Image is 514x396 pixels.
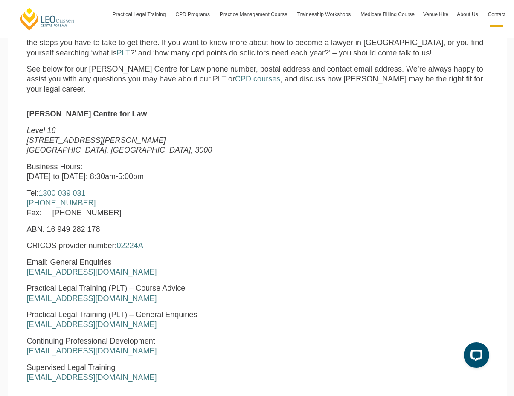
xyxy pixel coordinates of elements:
[27,126,56,135] em: Level 16
[27,110,147,118] strong: [PERSON_NAME] Centre for Law
[419,2,453,27] a: Venue Hire
[27,294,157,303] a: [EMAIL_ADDRESS][DOMAIN_NAME]
[27,310,197,319] span: Practical Legal Training (PLT) – General Enquiries
[27,363,290,383] p: Supervised Legal Training
[484,2,510,27] a: Contact
[27,336,290,356] p: Continuing Professional Development
[27,162,290,182] p: Business Hours: [DATE] to [DATE]: 8:30am-5:00pm
[27,283,290,304] p: Practical Legal Training (PLT) – Course Advice
[27,28,488,58] p: It can be daunting being a new law graduate, and trying to find out everything you need to know a...
[27,347,157,355] a: [EMAIL_ADDRESS][DOMAIN_NAME]
[453,2,483,27] a: About Us
[27,320,157,329] a: [EMAIL_ADDRESS][DOMAIN_NAME]
[27,257,290,277] p: Email: General Enquiries
[108,2,171,27] a: Practical Legal Training
[171,2,215,27] a: CPD Programs
[117,241,143,250] a: 02224A
[27,373,157,382] a: [EMAIL_ADDRESS][DOMAIN_NAME]
[27,136,166,145] em: [STREET_ADDRESS][PERSON_NAME]
[27,64,488,94] p: See below for our [PERSON_NAME] Centre for Law phone number, postal address and contact email add...
[235,75,280,83] a: CPD courses
[215,2,293,27] a: Practice Management Course
[293,2,356,27] a: Traineeship Workshops
[27,188,290,218] p: Tel: Fax: [PHONE_NUMBER]
[356,2,419,27] a: Medicare Billing Course
[457,339,493,375] iframe: LiveChat chat widget
[27,146,212,154] em: [GEOGRAPHIC_DATA], [GEOGRAPHIC_DATA], 3000
[19,7,76,31] a: [PERSON_NAME] Centre for Law
[27,268,157,276] a: [EMAIL_ADDRESS][DOMAIN_NAME]
[117,49,131,57] a: PLT
[27,199,96,207] a: [PHONE_NUMBER]
[27,225,290,234] p: ABN: 16 949 282 178
[27,241,290,251] p: CRICOS provider number:
[39,189,86,197] a: 1300 039 031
